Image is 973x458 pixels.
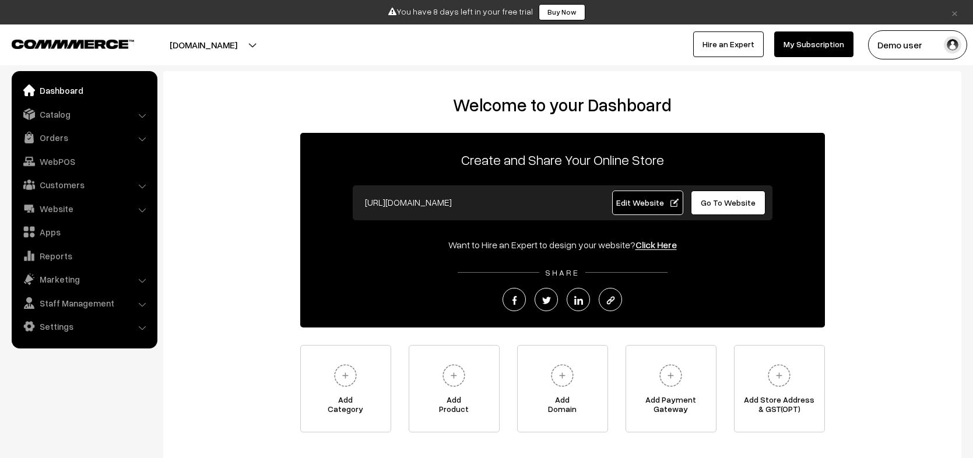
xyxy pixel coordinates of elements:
a: Reports [15,245,153,266]
div: Want to Hire an Expert to design your website? [300,238,825,252]
img: plus.svg [763,360,795,392]
button: [DOMAIN_NAME] [129,30,278,59]
a: AddDomain [517,345,608,432]
a: Orders [15,127,153,148]
h2: Welcome to your Dashboard [175,94,950,115]
a: AddCategory [300,345,391,432]
span: Add Category [301,395,391,418]
img: user [944,36,961,54]
a: Marketing [15,269,153,290]
img: plus.svg [329,360,361,392]
img: plus.svg [438,360,470,392]
a: Apps [15,221,153,242]
button: Demo user [868,30,967,59]
a: AddProduct [409,345,500,432]
a: WebPOS [15,151,153,172]
a: Buy Now [539,4,585,20]
span: Add Store Address & GST(OPT) [735,395,824,418]
span: Add Product [409,395,499,418]
a: Settings [15,316,153,337]
a: Click Here [635,239,677,251]
a: Add PaymentGateway [626,345,716,432]
a: Staff Management [15,293,153,313]
span: Add Domain [518,395,607,418]
a: COMMMERCE [12,36,114,50]
a: Dashboard [15,80,153,101]
span: SHARE [539,267,585,277]
a: Go To Website [691,191,766,215]
a: × [947,5,963,19]
a: Add Store Address& GST(OPT) [734,345,825,432]
img: plus.svg [655,360,687,392]
span: Go To Website [701,198,756,207]
img: plus.svg [546,360,578,392]
span: Edit Website [616,198,679,207]
a: Website [15,198,153,219]
span: Add Payment Gateway [626,395,716,418]
p: Create and Share Your Online Store [300,149,825,170]
img: COMMMERCE [12,40,134,48]
a: Customers [15,174,153,195]
a: Hire an Expert [693,31,764,57]
div: You have 8 days left in your free trial [4,4,969,20]
a: Catalog [15,104,153,125]
a: Edit Website [612,191,683,215]
a: My Subscription [774,31,853,57]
